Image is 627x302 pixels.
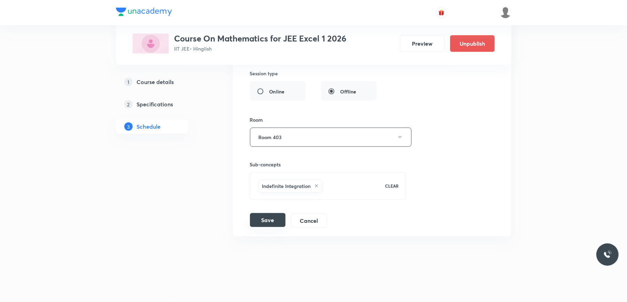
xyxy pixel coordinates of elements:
[438,9,445,16] img: avatar
[436,7,447,18] button: avatar
[291,214,327,228] button: Cancel
[137,78,174,86] h5: Course details
[124,122,133,131] p: 3
[174,45,347,52] p: IIT JEE • Hinglish
[262,182,311,190] h6: Indefinite Integration
[250,161,406,168] h6: Sub-concepts
[116,75,211,89] a: 1Course details
[116,8,172,18] a: Company Logo
[450,35,495,52] button: Unpublish
[250,116,263,123] h6: Room
[174,33,347,44] h3: Course On Mathematics for JEE Excel 1 2026
[116,8,172,16] img: Company Logo
[250,213,285,227] button: Save
[137,100,173,108] h5: Specifications
[133,33,169,54] img: A7345449-2697-4D89-92D3-3842518D9DEE_plus.png
[603,250,612,259] img: ttu
[250,70,278,77] h6: Session type
[116,97,211,111] a: 2Specifications
[250,128,412,147] button: Room 403
[124,78,133,86] p: 1
[500,7,511,18] img: Shubham K Singh
[124,100,133,108] p: 2
[400,35,445,52] button: Preview
[137,122,161,131] h5: Schedule
[385,183,399,189] p: CLEAR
